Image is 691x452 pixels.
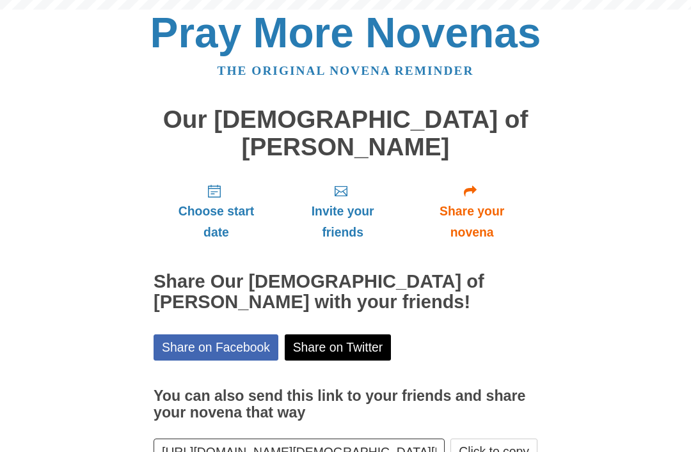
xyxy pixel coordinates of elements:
a: Pray More Novenas [150,9,541,56]
a: Share on Twitter [285,334,392,361]
a: Share on Facebook [154,334,278,361]
a: Choose start date [154,173,279,249]
span: Invite your friends [292,201,393,243]
h2: Share Our [DEMOGRAPHIC_DATA] of [PERSON_NAME] with your friends! [154,272,537,313]
span: Choose start date [166,201,266,243]
span: Share your novena [419,201,525,243]
a: The original novena reminder [218,64,474,77]
a: Share your novena [406,173,537,249]
a: Invite your friends [279,173,406,249]
h3: You can also send this link to your friends and share your novena that way [154,388,537,421]
h1: Our [DEMOGRAPHIC_DATA] of [PERSON_NAME] [154,106,537,160]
